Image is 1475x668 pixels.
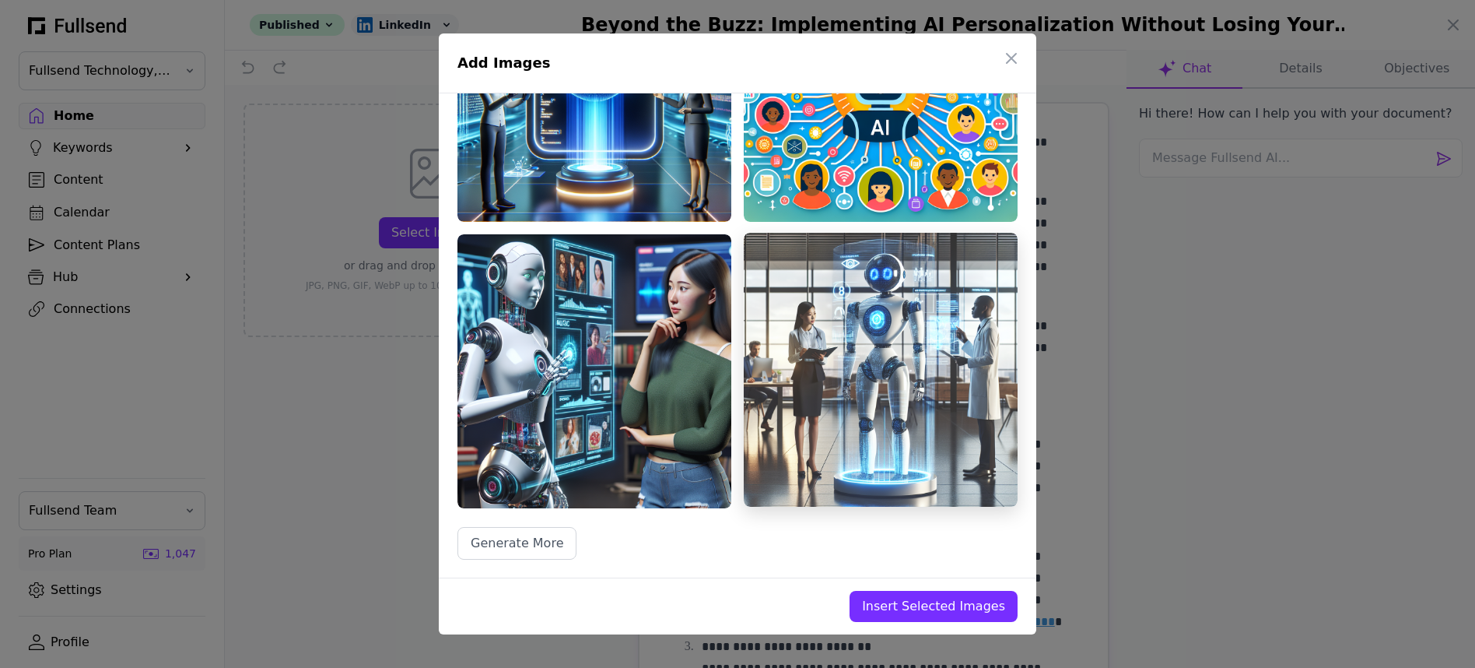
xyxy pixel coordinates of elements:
[744,233,1018,507] img: AI generated image: An image illustrating AI personalization...
[457,234,731,508] img: AI generated image: An image illustrating AI personalization...
[457,527,576,560] button: Generate More
[862,597,1005,616] span: Insert Selected Images
[850,591,1018,622] button: Insert Selected Images
[471,534,563,553] span: Generate More
[457,52,1002,74] h1: Add Images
